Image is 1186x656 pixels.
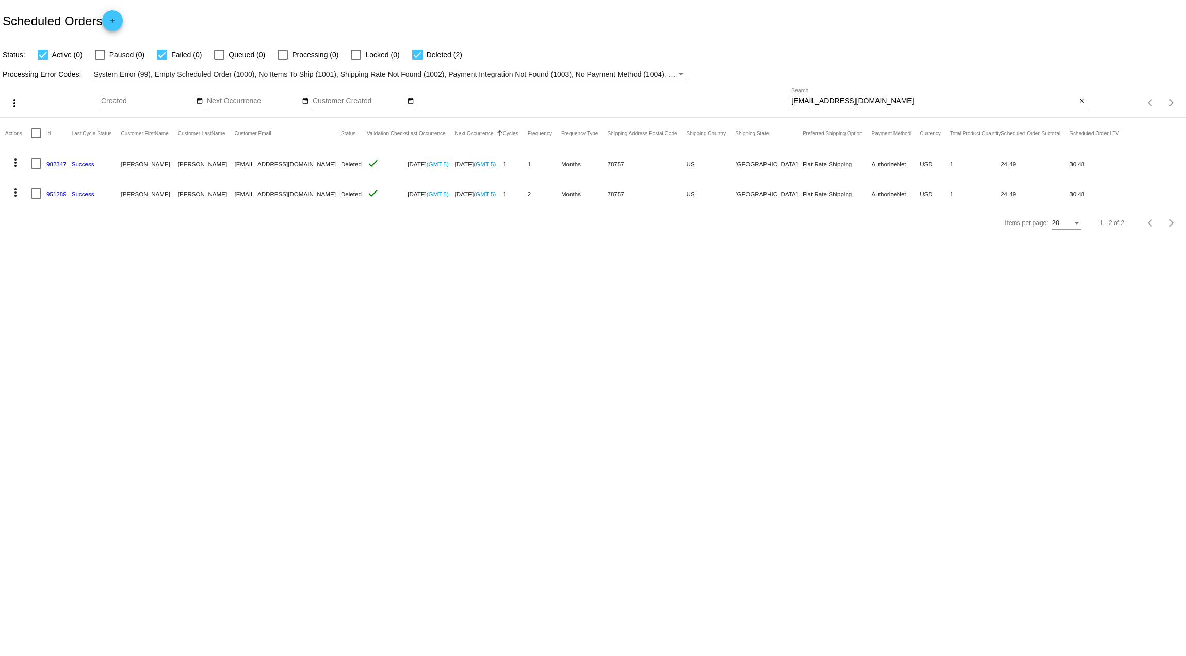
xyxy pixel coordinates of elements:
mat-cell: [PERSON_NAME] [178,179,235,209]
a: 982347 [46,161,67,167]
a: (GMT-5) [427,161,449,167]
input: Search [791,97,1077,105]
mat-icon: date_range [196,97,203,105]
span: Locked (0) [365,49,399,61]
mat-cell: [PERSON_NAME] [178,149,235,179]
mat-cell: Flat Rate Shipping [803,179,872,209]
button: Change sorting for LifetimeValue [1069,130,1119,136]
mat-icon: more_vert [9,186,22,199]
button: Change sorting for ShippingState [735,130,769,136]
button: Previous page [1141,92,1161,113]
button: Change sorting for Frequency [528,130,552,136]
button: Change sorting for CustomerEmail [234,130,271,136]
mat-cell: [EMAIL_ADDRESS][DOMAIN_NAME] [234,179,341,209]
a: Success [72,161,94,167]
mat-cell: 30.48 [1069,179,1128,209]
mat-icon: check [367,157,379,169]
mat-cell: 1 [528,149,561,179]
mat-cell: [EMAIL_ADDRESS][DOMAIN_NAME] [234,149,341,179]
mat-icon: add [106,17,119,29]
mat-icon: more_vert [8,97,21,109]
input: Next Occurrence [207,97,300,105]
mat-select: Filter by Processing Error Codes [94,68,686,81]
mat-cell: US [687,149,736,179]
mat-cell: 1 [950,179,1001,209]
button: Change sorting for PreferredShippingOption [803,130,863,136]
button: Clear [1077,96,1087,107]
div: Items per page: [1005,219,1048,227]
mat-cell: [DATE] [408,149,454,179]
span: Paused (0) [109,49,144,61]
span: Processing (0) [292,49,338,61]
mat-cell: AuthorizeNet [872,179,920,209]
input: Created [101,97,194,105]
span: Failed (0) [171,49,202,61]
button: Change sorting for NextOccurrenceUtc [455,130,494,136]
input: Customer Created [313,97,405,105]
mat-cell: 24.49 [1001,179,1069,209]
mat-cell: 24.49 [1001,149,1069,179]
mat-cell: USD [920,179,950,209]
mat-cell: 30.48 [1069,149,1128,179]
a: Success [72,190,94,197]
mat-cell: Flat Rate Shipping [803,149,872,179]
button: Change sorting for Subtotal [1001,130,1060,136]
button: Change sorting for CustomerLastName [178,130,225,136]
span: Deleted (2) [427,49,462,61]
span: Processing Error Codes: [3,70,82,78]
h2: Scheduled Orders [3,10,123,31]
button: Change sorting for CurrencyIso [920,130,941,136]
a: (GMT-5) [474,161,496,167]
mat-cell: [PERSON_NAME] [121,149,178,179]
mat-icon: date_range [407,97,414,105]
mat-icon: close [1078,97,1085,105]
span: Deleted [341,161,362,167]
button: Next page [1161,213,1182,233]
mat-header-cell: Total Product Quantity [950,118,1001,149]
span: Active (0) [52,49,83,61]
button: Change sorting for Id [46,130,51,136]
button: Previous page [1141,213,1161,233]
mat-cell: 78757 [607,179,686,209]
mat-cell: [GEOGRAPHIC_DATA] [735,149,803,179]
mat-cell: [DATE] [408,179,454,209]
button: Change sorting for ShippingCountry [687,130,726,136]
mat-icon: check [367,187,379,199]
mat-select: Items per page: [1052,220,1081,227]
mat-icon: date_range [302,97,309,105]
span: Queued (0) [229,49,265,61]
mat-cell: USD [920,149,950,179]
button: Change sorting for ShippingPostcode [607,130,677,136]
mat-cell: 1 [503,179,528,209]
mat-cell: AuthorizeNet [872,149,920,179]
mat-cell: Months [561,179,608,209]
mat-header-cell: Actions [5,118,31,149]
mat-cell: US [687,179,736,209]
mat-cell: Months [561,149,608,179]
mat-cell: [DATE] [455,149,503,179]
a: (GMT-5) [474,190,496,197]
button: Change sorting for LastProcessingCycleId [72,130,112,136]
button: Change sorting for Status [341,130,355,136]
span: Status: [3,51,25,59]
mat-cell: 1 [503,149,528,179]
a: (GMT-5) [427,190,449,197]
span: Deleted [341,190,362,197]
button: Change sorting for PaymentMethod.Type [872,130,911,136]
mat-cell: 78757 [607,149,686,179]
div: 1 - 2 of 2 [1100,219,1124,227]
mat-cell: [PERSON_NAME] [121,179,178,209]
button: Next page [1161,92,1182,113]
button: Change sorting for Cycles [503,130,518,136]
mat-cell: 1 [950,149,1001,179]
button: Change sorting for FrequencyType [561,130,598,136]
mat-icon: more_vert [9,156,22,169]
mat-header-cell: Validation Checks [367,118,408,149]
mat-cell: [DATE] [455,179,503,209]
button: Change sorting for CustomerFirstName [121,130,169,136]
a: 951289 [46,190,67,197]
span: 20 [1052,219,1059,227]
mat-cell: 2 [528,179,561,209]
button: Change sorting for LastOccurrenceUtc [408,130,445,136]
mat-cell: [GEOGRAPHIC_DATA] [735,179,803,209]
